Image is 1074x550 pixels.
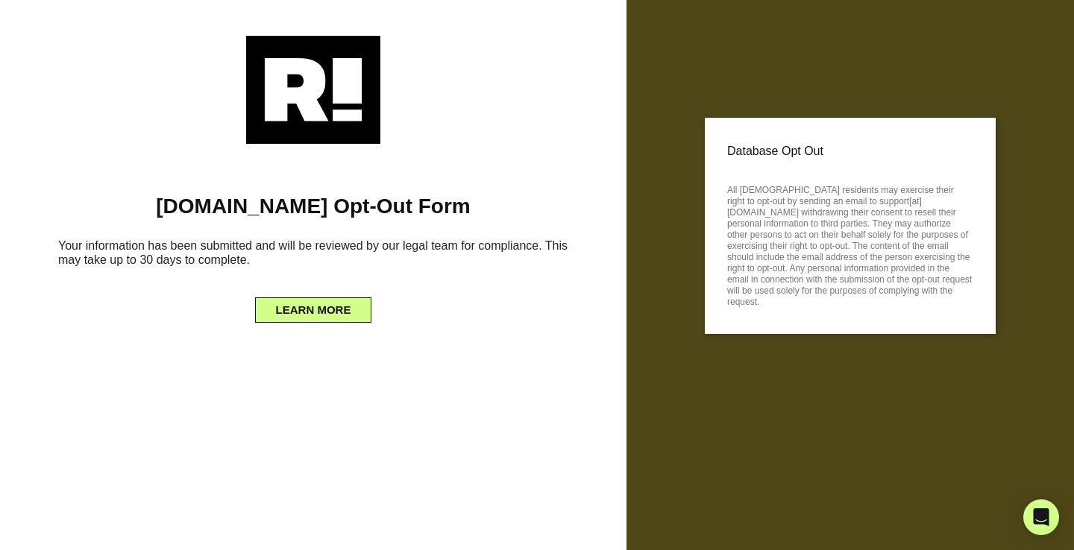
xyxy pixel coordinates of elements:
h6: Your information has been submitted and will be reviewed by our legal team for compliance. This m... [22,233,604,279]
p: All [DEMOGRAPHIC_DATA] residents may exercise their right to opt-out by sending an email to suppo... [727,180,973,308]
p: Database Opt Out [727,140,973,162]
div: Open Intercom Messenger [1023,499,1059,535]
button: LEARN MORE [255,297,372,323]
h1: [DOMAIN_NAME] Opt-Out Form [22,194,604,219]
img: Retention.com [246,36,380,144]
a: LEARN MORE [255,300,372,312]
